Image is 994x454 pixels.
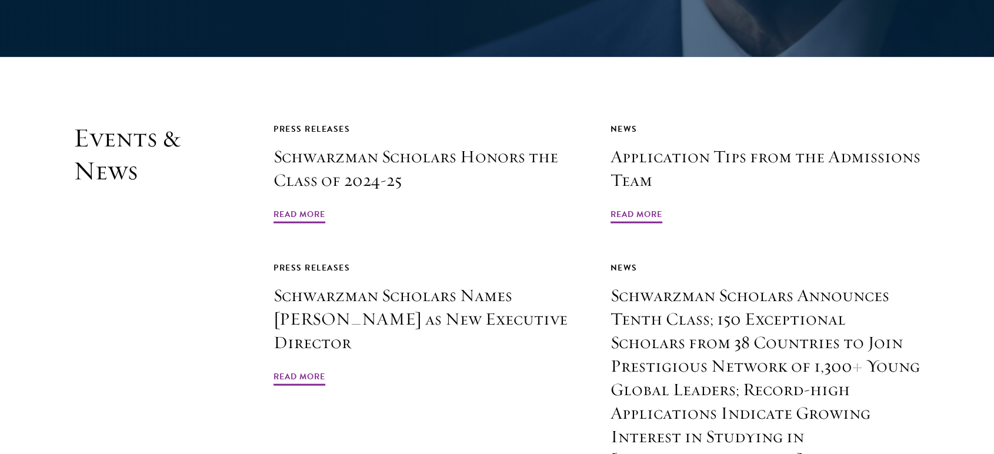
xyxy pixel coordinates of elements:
[611,207,662,225] span: Read More
[611,261,921,275] div: News
[273,122,584,136] div: Press Releases
[273,261,584,275] div: Press Releases
[273,145,584,192] h3: Schwarzman Scholars Honors the Class of 2024-25
[273,207,325,225] span: Read More
[273,261,584,388] a: Press Releases Schwarzman Scholars Names [PERSON_NAME] as New Executive Director Read More
[611,145,921,192] h3: Application Tips from the Admissions Team
[273,284,584,355] h3: Schwarzman Scholars Names [PERSON_NAME] as New Executive Director
[611,122,921,225] a: News Application Tips from the Admissions Team Read More
[273,122,584,225] a: Press Releases Schwarzman Scholars Honors the Class of 2024-25 Read More
[273,369,325,388] span: Read More
[611,122,921,136] div: News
